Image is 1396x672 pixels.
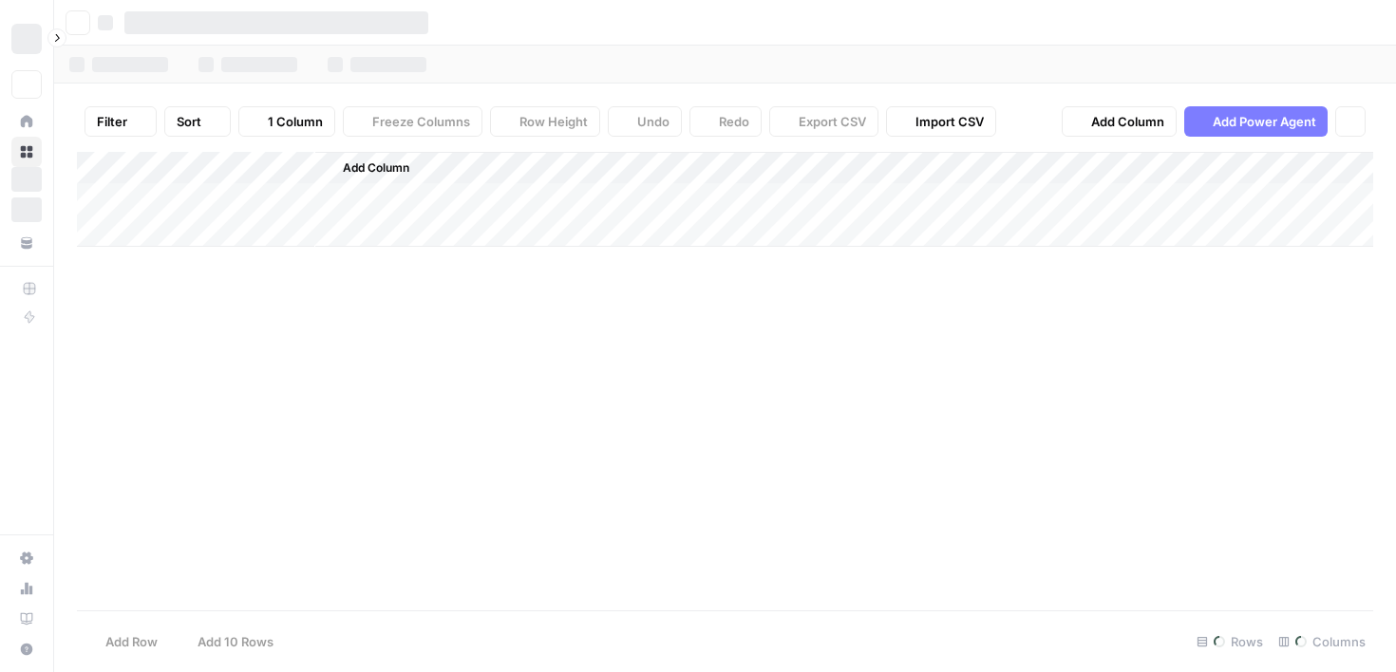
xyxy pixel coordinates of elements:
button: Filter [85,106,157,137]
button: Add Column [318,156,417,180]
span: Add Column [1091,112,1164,131]
a: Your Data [11,228,42,258]
span: Add Column [343,159,409,177]
button: Add 10 Rows [169,626,285,657]
span: Redo [719,112,749,131]
button: Help + Support [11,634,42,664]
span: Sort [177,112,201,131]
button: Undo [608,106,682,137]
button: Add Column [1062,106,1177,137]
span: Add 10 Rows [198,632,274,651]
span: Add Power Agent [1213,112,1316,131]
div: Columns [1271,626,1373,657]
button: Row Height [490,106,600,137]
button: Add Row [77,626,169,657]
button: Export CSV [769,106,878,137]
button: Add Power Agent [1184,106,1328,137]
span: 1 Column [268,112,323,131]
button: Sort [164,106,231,137]
span: Filter [97,112,127,131]
button: Redo [689,106,762,137]
a: Usage [11,573,42,604]
a: Home [11,106,42,137]
button: 1 Column [238,106,335,137]
div: Rows [1189,626,1271,657]
span: Add Row [105,632,158,651]
a: Browse [11,137,42,167]
span: Row Height [519,112,588,131]
button: Import CSV [886,106,996,137]
a: Settings [11,543,42,573]
button: Freeze Columns [343,106,482,137]
span: Export CSV [799,112,866,131]
a: Learning Hub [11,604,42,634]
span: Import CSV [915,112,984,131]
span: Undo [637,112,670,131]
span: Freeze Columns [372,112,470,131]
